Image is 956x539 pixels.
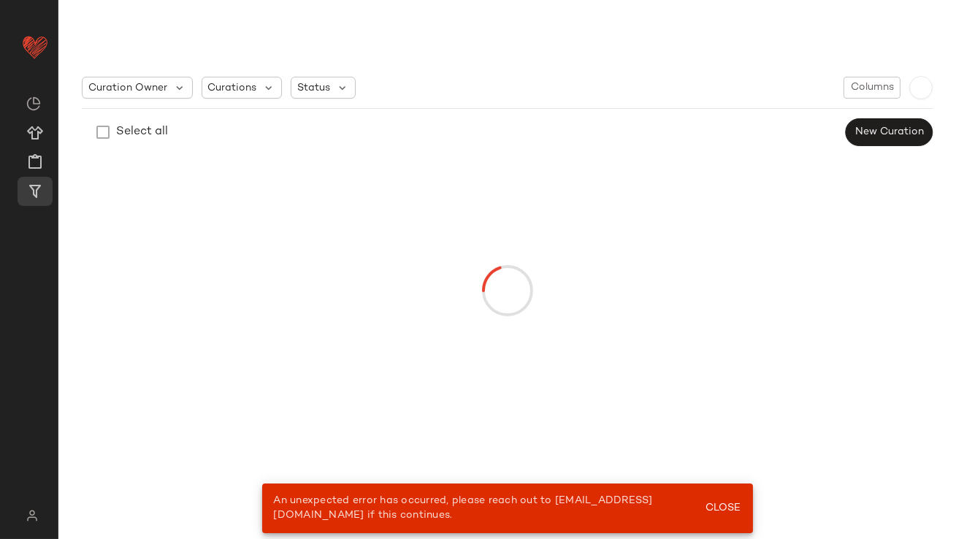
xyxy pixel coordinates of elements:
[18,510,46,521] img: svg%3e
[297,80,330,96] span: Status
[274,495,653,521] span: An unexpected error has occurred, please reach out to [EMAIL_ADDRESS][DOMAIN_NAME] if this contin...
[20,32,50,61] img: heart_red.DM2ytmEG.svg
[208,80,257,96] span: Curations
[705,502,741,514] span: Close
[854,126,924,138] span: New Curation
[846,118,933,146] button: New Curation
[116,123,168,141] div: Select all
[844,77,900,99] button: Columns
[699,495,746,521] button: Close
[88,80,167,96] span: Curation Owner
[850,82,894,93] span: Columns
[26,96,41,111] img: svg%3e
